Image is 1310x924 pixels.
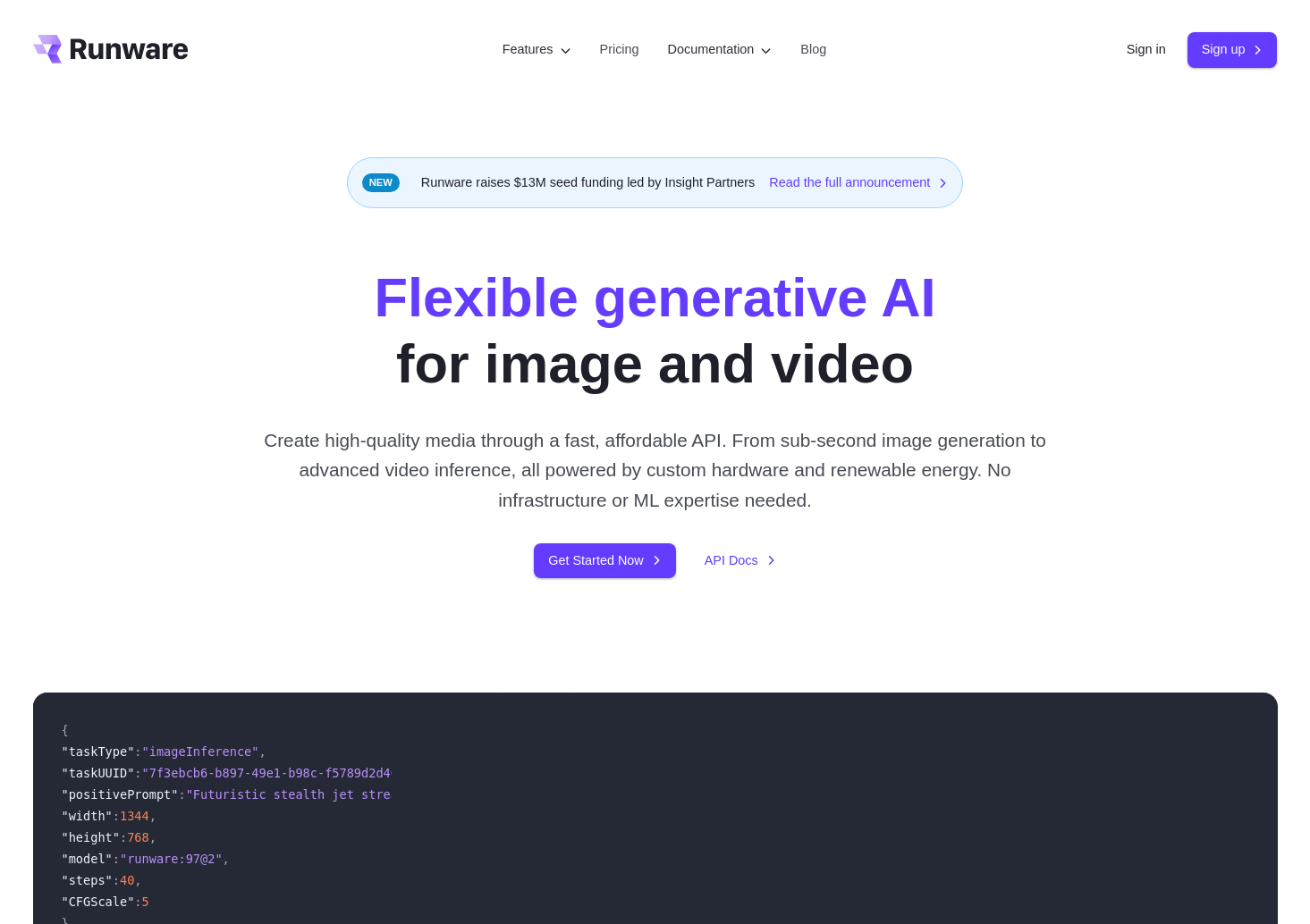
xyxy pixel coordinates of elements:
span: 40 [120,873,134,887]
h1: for image and video [375,265,936,397]
span: { [62,723,69,737]
span: : [134,766,141,780]
a: Sign up [1187,32,1278,67]
a: Go to / [33,35,189,63]
p: Create high-quality media through a fast, affordable API. From sub-second image generation to adv... [257,425,1053,515]
strong: Flexible generative AI [375,267,936,328]
span: : [113,873,120,887]
a: Get Started Now [534,543,675,578]
span: "height" [62,830,120,844]
span: "taskUUID" [62,766,135,780]
span: "width" [62,809,113,823]
span: "CFGScale" [62,895,135,909]
span: "Futuristic stealth jet streaking through a neon-lit cityscape with glowing purple exhaust" [186,787,852,802]
span: , [149,809,156,823]
span: : [178,787,185,802]
span: : [134,895,141,909]
label: Documentation [668,39,773,60]
span: , [134,873,141,887]
span: : [134,744,141,759]
span: : [120,830,127,844]
a: Sign in [1127,39,1166,60]
div: Runware raises $13M seed funding led by Insight Partners [347,157,964,208]
span: "positivePrompt" [62,787,179,802]
span: 1344 [120,809,149,823]
span: , [223,852,230,866]
span: "runware:97@2" [120,852,223,866]
a: API Docs [705,550,776,571]
span: 5 [142,895,149,909]
a: Read the full announcement [769,172,948,193]
span: , [149,830,156,844]
span: : [113,852,120,866]
span: "taskType" [62,744,135,759]
span: , [258,744,266,759]
span: : [113,809,120,823]
a: Blog [800,39,826,60]
span: "steps" [62,873,113,887]
span: "model" [62,852,113,866]
span: 768 [127,830,149,844]
span: "imageInference" [142,744,259,759]
span: "7f3ebcb6-b897-49e1-b98c-f5789d2d40d7" [142,766,420,780]
label: Features [503,39,571,60]
a: Pricing [600,39,639,60]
